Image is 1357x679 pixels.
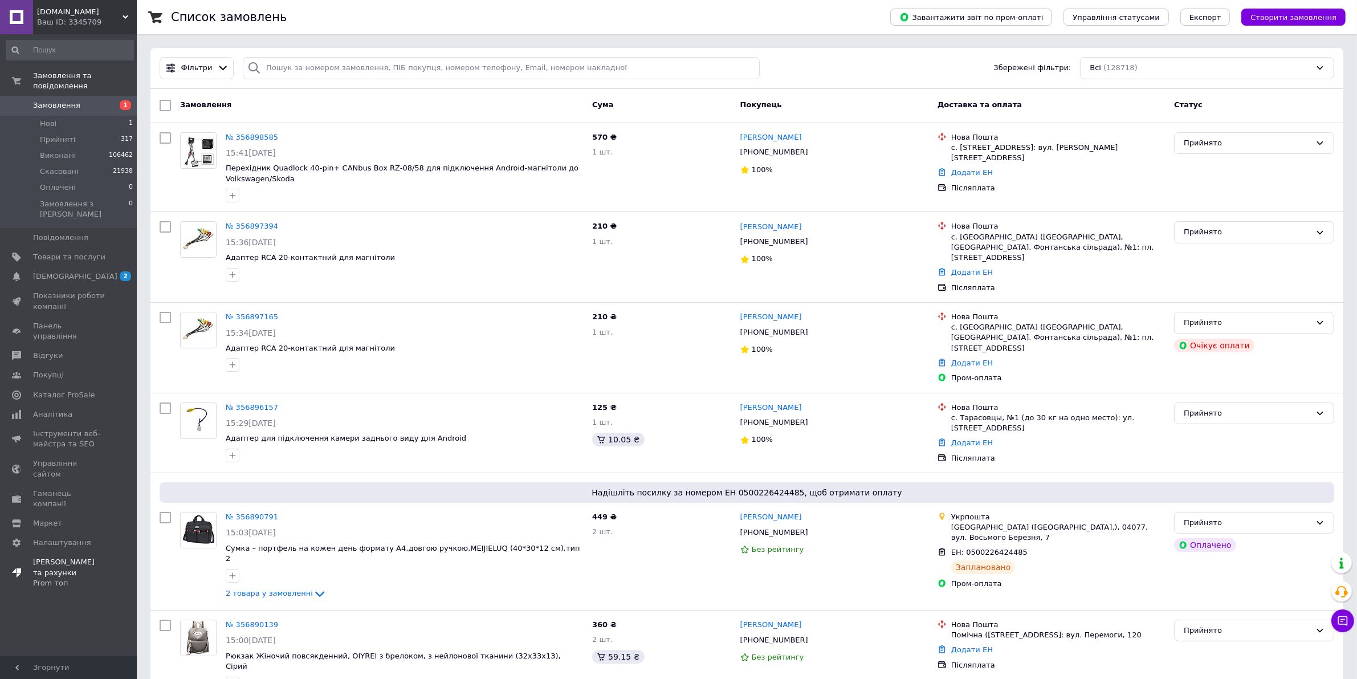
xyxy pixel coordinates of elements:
div: с. [STREET_ADDRESS]: вул. [PERSON_NAME][STREET_ADDRESS] [951,143,1165,163]
div: Пром-оплата [951,579,1165,589]
img: Фото товару [181,224,216,256]
span: Управління статусами [1073,13,1160,22]
span: 1 шт. [592,328,613,336]
span: [DEMOGRAPHIC_DATA] [33,271,117,282]
span: Статус [1174,100,1203,109]
span: Товари та послуги [33,252,105,262]
span: Замовлення з [PERSON_NAME] [40,199,129,219]
div: [PHONE_NUMBER] [738,325,810,340]
button: Експорт [1180,9,1230,26]
div: Прийнято [1184,517,1311,529]
a: № 356890791 [226,513,278,521]
span: 15:34[DATE] [226,328,276,338]
span: Маркет [33,518,62,528]
span: Прийняті [40,135,75,145]
a: Додати ЕН [951,268,993,277]
div: Нова Пошта [951,312,1165,322]
div: Післяплата [951,660,1165,670]
a: [PERSON_NAME] [740,312,802,323]
span: Управління сайтом [33,458,105,479]
div: [PHONE_NUMBER] [738,234,810,249]
div: [GEOGRAPHIC_DATA] ([GEOGRAPHIC_DATA].), 04077, вул. Восьмого Березня, 7 [951,522,1165,543]
div: 10.05 ₴ [592,433,644,446]
img: Фото товару [181,133,216,168]
button: Управління статусами [1063,9,1169,26]
a: Фото товару [180,620,217,656]
div: Післяплата [951,453,1165,463]
span: 449 ₴ [592,513,617,521]
span: 360 ₴ [592,620,617,629]
span: 100% [752,435,773,444]
a: Додати ЕН [951,168,993,177]
a: [PERSON_NAME] [740,222,802,233]
span: Оплачені [40,182,76,193]
span: 210 ₴ [592,222,617,230]
img: Фото товару [181,620,216,656]
span: 21938 [113,166,133,177]
div: Ваш ID: 3345709 [37,17,137,27]
span: 0 [129,182,133,193]
a: Перехідник Quadlock 40-pin+ CANbus Box RZ-08/58 для підключення Android-магнітоли до Volkswagen/S... [226,164,578,183]
span: Інструменти веб-майстра та SEO [33,429,105,449]
a: Додати ЕН [951,359,993,367]
div: [PHONE_NUMBER] [738,525,810,540]
div: Заплановано [951,560,1016,574]
span: Замовлення [33,100,80,111]
span: Створити замовлення [1250,13,1336,22]
div: Післяплата [951,183,1165,193]
div: Післяплата [951,283,1165,293]
div: 59.15 ₴ [592,650,644,664]
span: 317 [121,135,133,145]
a: Фото товару [180,512,217,548]
span: Без рейтингу [752,545,804,554]
span: Нові [40,119,56,129]
div: Прийнято [1184,226,1311,238]
span: 125 ₴ [592,403,617,412]
span: 100% [752,165,773,174]
a: 2 товара у замовленні [226,589,327,597]
div: Очікує оплати [1174,339,1254,352]
div: Нова Пошта [951,620,1165,630]
span: 1 шт. [592,237,613,246]
span: ЕН: 0500226424485 [951,548,1028,556]
span: [PERSON_NAME] та рахунки [33,557,105,588]
div: Прийнято [1184,137,1311,149]
div: Прийнято [1184,625,1311,637]
div: Нова Пошта [951,402,1165,413]
span: 0 [129,199,133,219]
span: Завантажити звіт по пром-оплаті [899,12,1043,22]
img: Фото товару [181,513,216,548]
span: 2 товара у замовленні [226,589,313,597]
span: Експорт [1189,13,1221,22]
span: 1 шт. [592,418,613,426]
span: 1 [129,119,133,129]
span: 15:41[DATE] [226,148,276,157]
div: [PHONE_NUMBER] [738,145,810,160]
a: [PERSON_NAME] [740,512,802,523]
a: Додати ЕН [951,438,993,447]
span: 100% [752,254,773,263]
div: с. [GEOGRAPHIC_DATA] ([GEOGRAPHIC_DATA], [GEOGRAPHIC_DATA]. Фонтанська сільрада), №1: пл. [STREET... [951,232,1165,263]
div: Прийнято [1184,317,1311,329]
span: Сумка – портфель на кожен день формату А4,довгою ручкою,MEIJIELUQ (40*30*12 см),тип 2 [226,544,580,563]
span: Показники роботи компанії [33,291,105,311]
a: [PERSON_NAME] [740,620,802,631]
span: 100% [752,345,773,353]
a: № 356897165 [226,312,278,321]
span: Каталог ProSale [33,390,95,400]
span: Адаптер для підключення камери заднього виду для Android [226,434,466,442]
span: 1 шт. [592,148,613,156]
span: Замовлення [180,100,231,109]
a: Додати ЕН [951,645,993,654]
div: Нова Пошта [951,221,1165,231]
span: (128718) [1103,63,1138,72]
div: Prom топ [33,578,105,588]
span: 15:00[DATE] [226,636,276,645]
a: [PERSON_NAME] [740,402,802,413]
a: [PERSON_NAME] [740,132,802,143]
a: Рюкзак Жіночий повсякденний, OIYREI з брелоком, з нейлонової тканини (32х33х13), Сірий [226,652,561,671]
a: Фото товару [180,221,217,258]
button: Чат з покупцем [1331,609,1354,632]
span: Повідомлення [33,233,88,243]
